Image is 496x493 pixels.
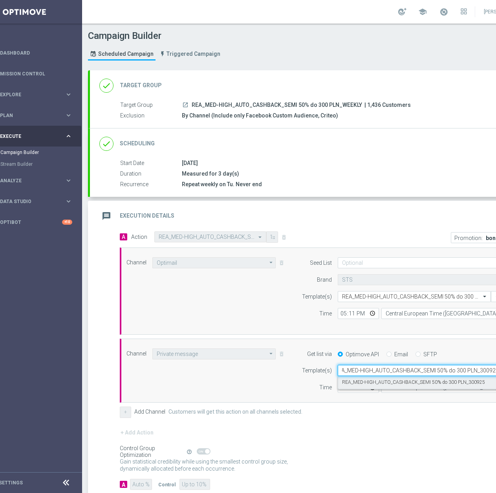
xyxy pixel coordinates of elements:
div: A [120,481,127,488]
label: Seed List [310,260,332,266]
span: | 1,436 Customers [364,102,411,109]
label: Optimove API [346,351,379,358]
label: Channel [126,350,146,357]
div: Control Group Optimization [120,445,186,458]
i: arrow_drop_down [267,349,275,359]
a: Campaign Builder [0,149,62,156]
h2: Scheduling [120,140,155,147]
label: Brand [317,277,332,283]
label: Template(s) [302,367,332,374]
label: REA_MED-HIGH_AUTO_CASHBACK_SEMI 50% do 300 PLN_300925 [342,379,485,386]
label: Duration [120,170,182,178]
i: keyboard_arrow_right [65,112,72,119]
a: Triggered Campaign [157,48,222,60]
span: school [418,7,427,16]
i: done [99,137,113,151]
div: Control [158,481,176,488]
div: +10 [62,220,72,225]
label: Channel [126,259,146,266]
button: help_outline [186,447,197,456]
ng-select: REA_MED-HIGH_AUTO_CASHBACK_SEMI 50% do 300 PLN_300925 [338,291,491,302]
h1: Campaign Builder [88,30,224,42]
p: Promotion: [454,235,483,241]
label: Customers will get this action on all channels selected. [168,409,302,415]
label: Email [394,351,408,358]
a: Stream Builder [0,161,62,167]
span: REA_MED-HIGH_AUTO_CASHBACK_SEMI 50% do 300 PLN_WEEKLY [192,102,362,109]
div: Stream Builder [0,158,81,170]
i: keyboard_arrow_right [65,132,72,140]
h2: Target Group [120,82,162,89]
label: Template(s) [302,293,332,300]
i: keyboard_arrow_right [65,177,72,184]
label: Action [131,234,147,240]
label: Exclusion [120,112,182,119]
label: Recurrence [120,181,182,188]
a: Scheduled Campaign [88,48,156,60]
h2: Execution Details [120,212,174,220]
label: Time [319,310,332,317]
i: keyboard_arrow_right [65,91,72,98]
label: SFTP [423,351,437,358]
i: launch [182,102,189,108]
i: message [99,209,113,223]
i: keyboard_arrow_right [65,198,72,205]
button: + [120,407,131,418]
div: Campaign Builder [0,147,81,158]
label: Target Group [120,102,182,109]
span: A [120,233,127,240]
i: arrow_drop_down [267,258,275,268]
label: Get list via [307,351,332,357]
ng-select: REA_MED-HIGH_AUTO_CASHBACK_SEMI 50% do 300 PLN_WEEKLY [154,231,266,242]
label: Time [319,384,332,391]
i: done [99,79,113,93]
label: Add Channel [134,409,165,415]
span: Scheduled Campaign [98,51,154,57]
span: Triggered Campaign [167,51,220,57]
label: Start Date [120,160,182,167]
i: help_outline [187,449,192,455]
